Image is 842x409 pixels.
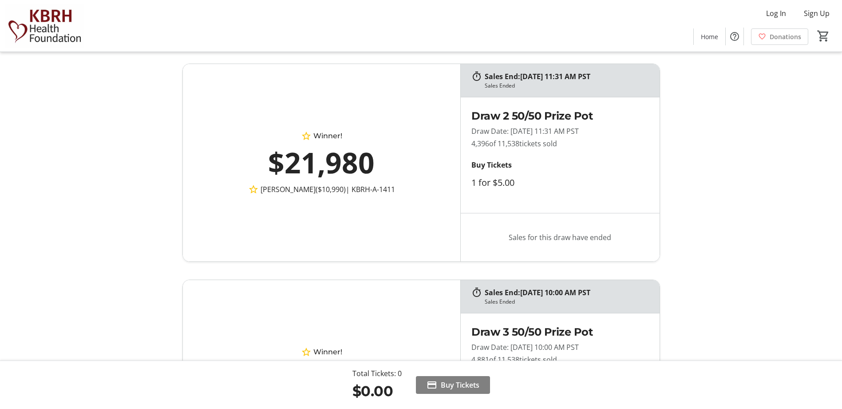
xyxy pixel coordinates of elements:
span: Donations [770,32,801,41]
span: Buy Tickets [441,380,479,390]
a: Home [694,28,725,45]
p: Draw Date: [DATE] 11:31 AM PST [471,126,649,136]
button: Sign Up [797,6,837,20]
p: 4,396 tickets sold [471,138,649,149]
span: Sales End: [485,288,520,297]
span: Sign Up [804,8,830,19]
img: KBRH Health Foundation's Logo [5,4,84,48]
button: Log In [759,6,793,20]
h2: Draw 3 50/50 Prize Pot [471,324,649,340]
p: Draw Date: [DATE] 10:00 AM PST [471,342,649,353]
span: of 11,538 [489,355,519,365]
h2: Draw 2 50/50 Prize Pot [471,108,649,124]
div: Sales Ended [485,82,515,90]
div: $0.00 [352,381,402,402]
span: [DATE] 11:31 AM PST [520,72,590,81]
span: [PERSON_NAME] [261,184,316,195]
button: Cart [815,28,831,44]
span: ($10,990) [316,184,346,195]
div: Winner! [222,347,422,357]
a: Donations [751,28,808,45]
span: [DATE] 10:00 AM PST [520,288,590,297]
p: 4,881 tickets sold [471,354,649,365]
div: $24,405 [222,357,422,400]
span: of 11,538 [489,139,519,148]
span: Home [701,32,718,41]
span: | KBRH-A-1411 [346,184,395,195]
span: Log In [766,8,786,19]
label: 1 for $5.00 [471,177,514,188]
p: Sales for this draw have ended [471,221,649,254]
div: Winner! [222,131,422,141]
div: Total Tickets: 0 [352,368,402,379]
div: Sales Ended [485,298,515,306]
button: Help [726,28,743,45]
div: $21,980 [222,141,422,184]
span: Sales End: [485,72,520,81]
button: Buy Tickets [416,376,490,394]
strong: Buy Tickets [471,160,512,170]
